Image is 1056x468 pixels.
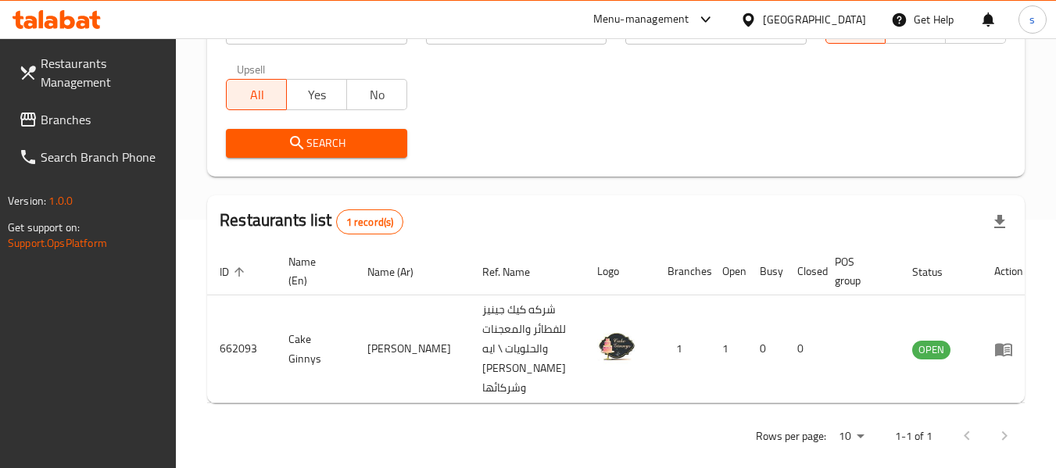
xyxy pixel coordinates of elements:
span: Branches [41,110,164,129]
span: Ref. Name [482,263,550,281]
span: Version: [8,191,46,211]
a: Search Branch Phone [6,138,177,176]
img: Cake Ginnys [597,327,636,366]
span: s [1029,11,1035,28]
div: Rows per page: [832,425,870,448]
td: 0 [747,295,785,403]
a: Branches [6,101,177,138]
table: enhanced table [207,248,1036,403]
th: Logo [585,248,655,295]
span: All [233,84,281,106]
span: TMP [952,17,1000,40]
p: 1-1 of 1 [895,427,933,446]
span: POS group [835,252,881,290]
span: TGO [892,17,940,40]
th: Busy [747,248,785,295]
button: No [346,79,407,110]
span: 1 record(s) [337,215,403,230]
span: Search Branch Phone [41,148,164,166]
span: Restaurants Management [41,54,164,91]
a: Restaurants Management [6,45,177,101]
span: Yes [293,84,341,106]
p: Rows per page: [756,427,826,446]
td: Cake Ginnys [276,295,355,403]
span: Search [238,134,394,153]
td: 1 [710,295,747,403]
span: All [832,17,880,40]
div: OPEN [912,341,950,359]
a: Support.OpsPlatform [8,233,107,253]
span: Get support on: [8,217,80,238]
span: Name (En) [288,252,336,290]
div: Menu [994,340,1023,359]
span: Name (Ar) [367,263,434,281]
label: Upsell [237,63,266,74]
div: Export file [981,203,1018,241]
td: [PERSON_NAME] [355,295,470,403]
span: OPEN [912,341,950,359]
th: Branches [655,248,710,295]
span: 1.0.0 [48,191,73,211]
span: No [353,84,401,106]
span: Status [912,263,963,281]
button: All [226,79,287,110]
button: Yes [286,79,347,110]
button: Search [226,129,406,158]
td: 1 [655,295,710,403]
th: Open [710,248,747,295]
div: Menu-management [593,10,689,29]
td: 0 [785,295,822,403]
th: Action [982,248,1036,295]
h2: Restaurants list [220,209,403,234]
td: 662093 [207,295,276,403]
td: شركه كيك جينيز للفطائر والمعجنات والحلويات \ ايه [PERSON_NAME] وشركائها [470,295,585,403]
th: Closed [785,248,822,295]
span: ID [220,263,249,281]
div: [GEOGRAPHIC_DATA] [763,11,866,28]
